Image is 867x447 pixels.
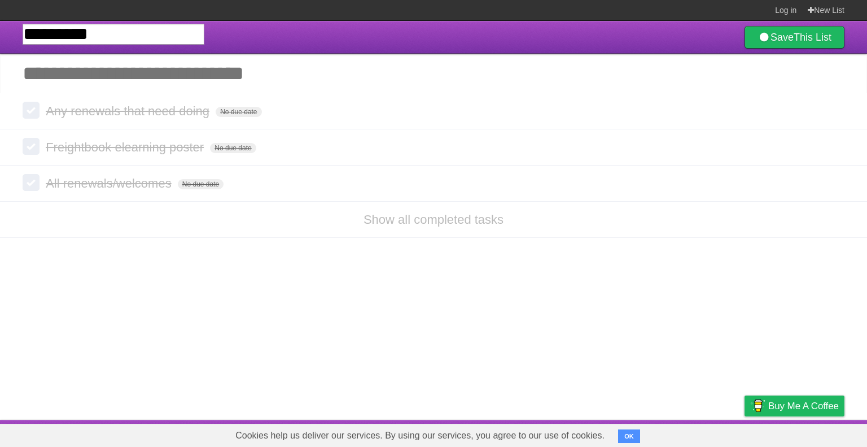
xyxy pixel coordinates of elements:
span: Cookies help us deliver our services. By using our services, you agree to our use of cookies. [224,424,616,447]
span: Buy me a coffee [768,396,839,416]
span: Freightbook elearning poster [46,140,207,154]
span: All renewals/welcomes [46,176,174,190]
span: No due date [178,179,224,189]
a: Developers [632,423,677,444]
a: Privacy [730,423,759,444]
a: Show all completed tasks [364,212,503,227]
a: About [594,423,618,444]
span: No due date [210,143,256,153]
label: Done [23,102,40,119]
img: Buy me a coffee [750,396,765,415]
b: This List [794,32,831,43]
a: Buy me a coffee [745,396,844,416]
a: SaveThis List [745,26,844,49]
span: Any renewals that need doing [46,104,212,118]
a: Suggest a feature [773,423,844,444]
a: Terms [691,423,716,444]
span: No due date [216,107,261,117]
button: OK [618,429,640,443]
label: Done [23,138,40,155]
label: Done [23,174,40,191]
